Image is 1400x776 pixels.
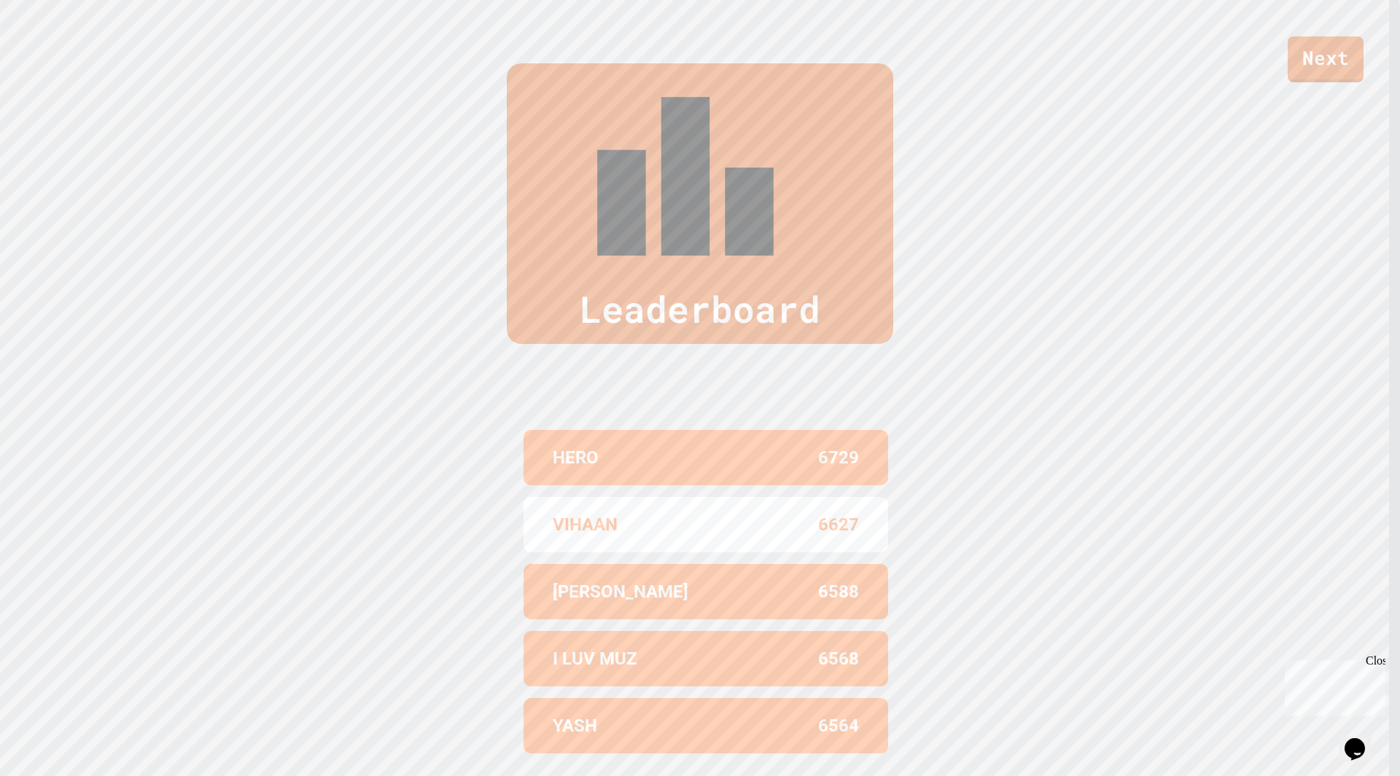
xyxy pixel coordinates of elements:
p: I LUV MUZ [553,646,637,672]
p: VIHAAN [553,512,618,538]
a: Next [1288,36,1364,82]
iframe: chat widget [1339,718,1385,761]
div: Chat with us now!Close [6,6,101,93]
p: HERO [553,444,599,471]
p: 6568 [818,646,859,672]
iframe: chat widget [1279,654,1385,716]
p: 6564 [818,713,859,739]
p: [PERSON_NAME] [553,579,688,605]
p: 6729 [818,444,859,471]
div: Leaderboard [507,63,893,344]
p: 6588 [818,579,859,605]
p: 6627 [818,512,859,538]
p: YASH [553,713,597,739]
